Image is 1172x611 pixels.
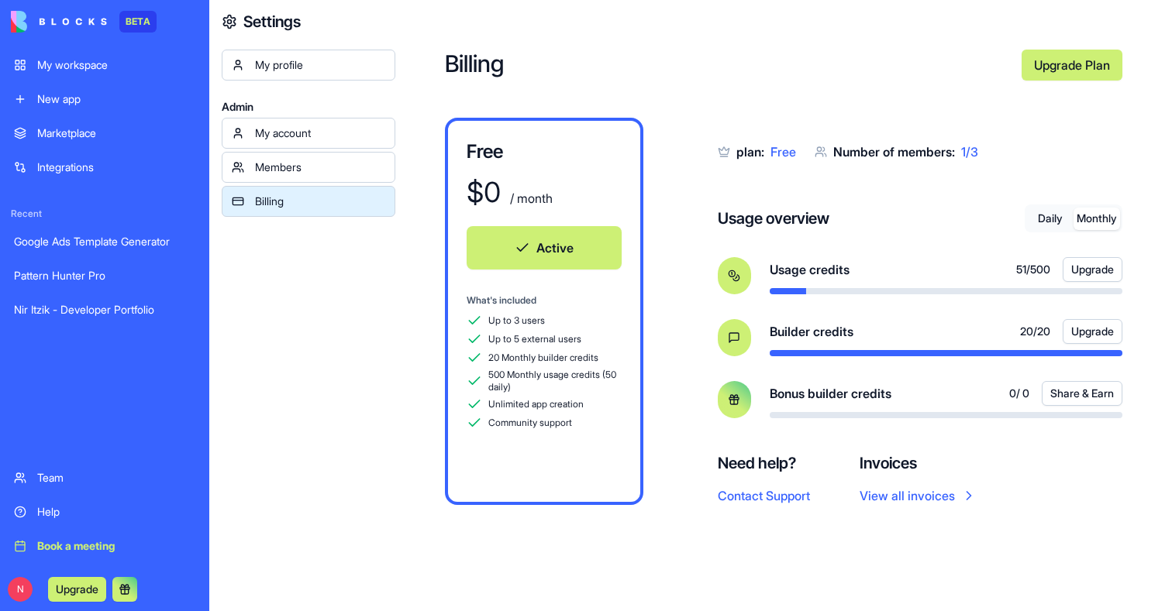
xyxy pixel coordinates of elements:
span: Admin [222,99,395,115]
a: Help [5,496,205,527]
div: Google Ads Template Generator [14,234,195,249]
div: What's included [467,294,622,307]
a: Members [222,152,395,183]
div: Team [37,470,195,486]
div: My account [255,125,385,141]
a: Upgrade [48,581,106,596]
span: Community support [488,417,572,429]
div: Billing [255,194,385,209]
span: Builder credits [770,322,853,341]
button: Upgrade [1063,257,1122,282]
button: Daily [1027,208,1074,230]
h4: Usage overview [718,208,829,229]
span: Up to 5 external users [488,333,581,345]
div: Book a meeting [37,538,195,554]
button: Monthly [1074,208,1120,230]
button: Contact Support [718,486,810,505]
span: Free [770,144,796,160]
a: Integrations [5,152,205,183]
span: Number of members: [833,144,955,160]
div: My profile [255,57,385,73]
h4: Settings [243,11,301,33]
span: 20 / 20 [1020,324,1050,339]
div: Nir Itzik - Developer Portfolio [14,302,195,318]
h4: Invoices [860,452,977,474]
div: Members [255,160,385,175]
div: My workspace [37,57,195,73]
a: BETA [11,11,157,33]
span: Recent [5,208,205,220]
a: Team [5,462,205,493]
div: $ 0 [467,177,501,208]
div: BETA [119,11,157,33]
div: Integrations [37,160,195,175]
span: Usage credits [770,260,850,279]
h4: Need help? [718,452,810,474]
a: New app [5,84,205,115]
a: Google Ads Template Generator [5,226,205,257]
span: 1 / 3 [961,144,978,160]
button: Share & Earn [1042,381,1122,406]
a: My account [222,118,395,149]
button: Upgrade [48,577,106,602]
div: / month [507,189,553,208]
a: Book a meeting [5,530,205,561]
span: 500 Monthly usage credits (50 daily) [488,369,622,393]
a: Billing [222,186,395,217]
a: View all invoices [860,486,977,505]
a: Pattern Hunter Pro [5,260,205,291]
span: Unlimited app creation [488,398,584,410]
span: plan: [736,144,764,160]
span: 0 / 0 [1009,386,1029,401]
span: 20 Monthly builder credits [488,352,598,364]
a: My workspace [5,50,205,81]
div: Pattern Hunter Pro [14,268,195,283]
a: Upgrade Plan [1022,50,1122,81]
h2: Billing [445,50,1009,81]
div: Help [37,504,195,520]
div: Marketplace [37,125,195,141]
a: Free$0 / monthActiveWhat's includedUp to 3 usersUp to 5 external users20 Monthly builder credits5... [445,118,643,505]
span: Bonus builder credits [770,384,891,403]
div: New app [37,91,195,107]
img: logo [11,11,107,33]
button: Active [467,226,622,269]
h3: Free [467,139,622,164]
span: N [8,577,33,602]
span: 51 / 500 [1016,262,1050,277]
a: Nir Itzik - Developer Portfolio [5,294,205,325]
span: Up to 3 users [488,314,545,327]
a: My profile [222,50,395,81]
button: Upgrade [1063,319,1122,344]
a: Marketplace [5,118,205,149]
